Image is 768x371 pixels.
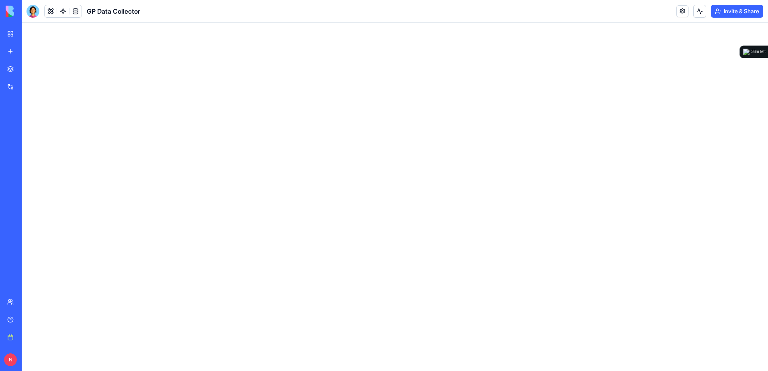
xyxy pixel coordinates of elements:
img: logo [6,6,55,17]
span: N [4,353,17,366]
span: GP Data Collector [87,6,140,16]
div: 36m left [751,49,766,55]
img: logo [743,49,750,55]
button: Invite & Share [711,5,763,18]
